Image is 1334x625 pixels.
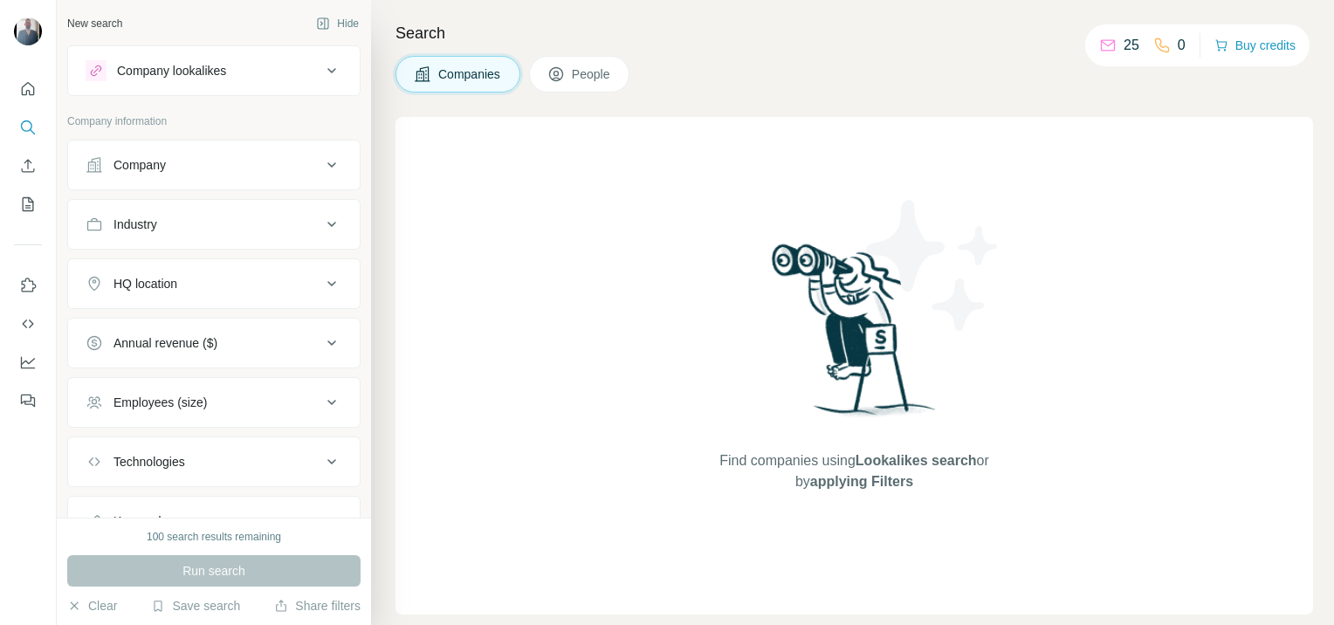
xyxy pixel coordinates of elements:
div: Keywords [113,512,167,530]
div: Company lookalikes [117,62,226,79]
p: 25 [1124,35,1139,56]
button: Employees (size) [68,381,360,423]
div: New search [67,16,122,31]
img: Surfe Illustration - Woman searching with binoculars [764,239,945,434]
p: Company information [67,113,361,129]
button: Use Surfe on LinkedIn [14,270,42,301]
button: Search [14,112,42,143]
div: Technologies [113,453,185,470]
div: Industry [113,216,157,233]
span: Companies [438,65,502,83]
button: Industry [68,203,360,245]
button: Keywords [68,500,360,542]
img: Surfe Illustration - Stars [855,187,1012,344]
button: Enrich CSV [14,150,42,182]
button: Company [68,144,360,186]
div: 100 search results remaining [147,529,281,545]
button: Share filters [274,597,361,615]
span: Find companies using or by [714,450,994,492]
img: Avatar [14,17,42,45]
span: applying Filters [810,474,913,489]
button: Quick start [14,73,42,105]
span: People [572,65,612,83]
button: Technologies [68,441,360,483]
h4: Search [395,21,1313,45]
button: Company lookalikes [68,50,360,92]
button: Buy credits [1214,33,1296,58]
button: Hide [304,10,371,37]
button: Clear [67,597,117,615]
span: Lookalikes search [856,453,977,468]
div: Employees (size) [113,394,207,411]
div: Company [113,156,166,174]
div: Annual revenue ($) [113,334,217,352]
p: 0 [1178,35,1186,56]
button: Use Surfe API [14,308,42,340]
div: HQ location [113,275,177,292]
button: Dashboard [14,347,42,378]
button: HQ location [68,263,360,305]
button: Annual revenue ($) [68,322,360,364]
button: My lists [14,189,42,220]
button: Feedback [14,385,42,416]
button: Save search [151,597,240,615]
